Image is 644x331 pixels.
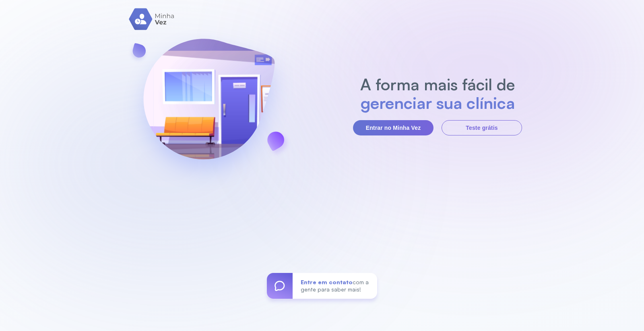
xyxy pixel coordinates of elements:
[301,279,353,285] span: Entre em contato
[129,8,175,30] img: logo.svg
[122,17,296,193] img: banner-login.svg
[356,94,519,112] h2: gerenciar sua clínica
[293,273,377,299] div: com a gente para saber mais!
[353,120,433,135] button: Entrar no Minha Vez
[267,273,377,299] a: Entre em contatocom a gente para saber mais!
[356,75,519,94] h2: A forma mais fácil de
[442,120,522,135] button: Teste grátis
